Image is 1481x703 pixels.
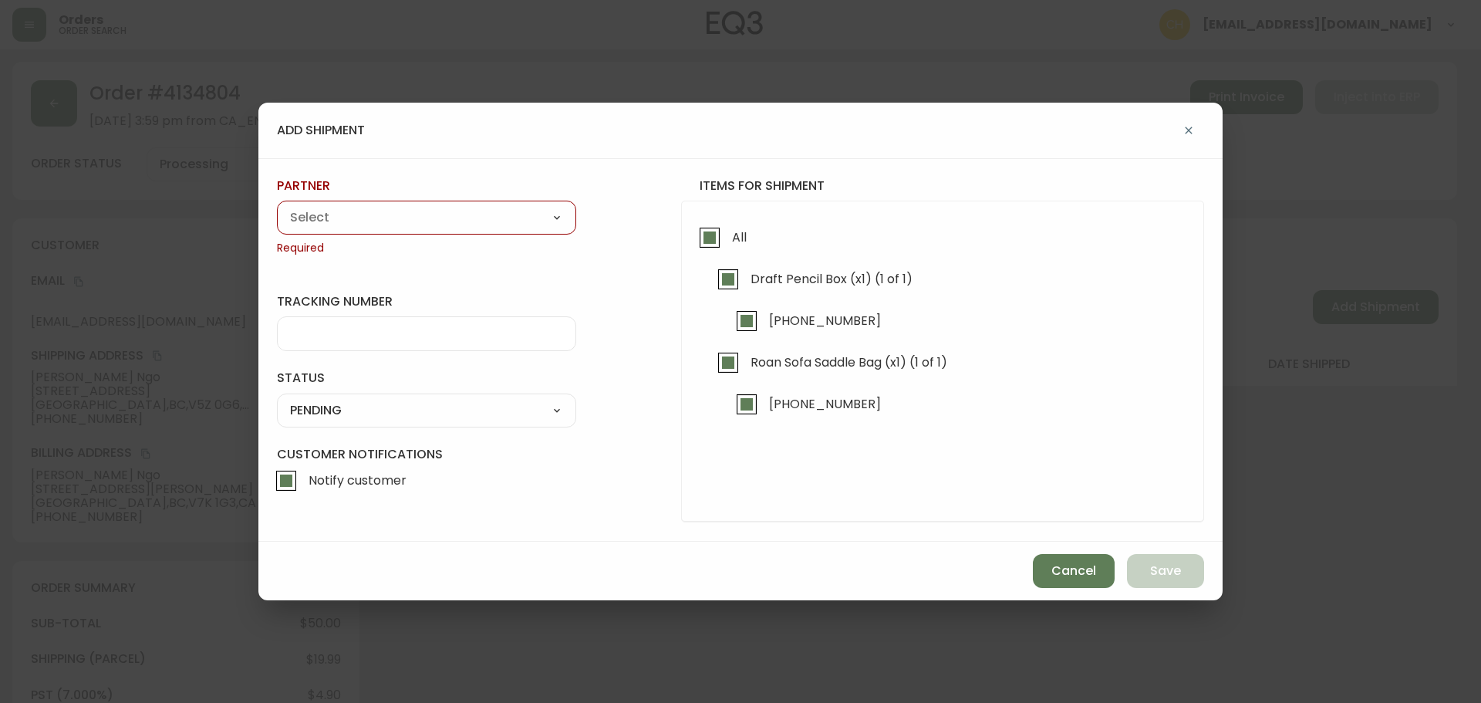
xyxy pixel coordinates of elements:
[277,293,576,310] label: tracking number
[277,241,576,256] span: Required
[732,229,747,245] span: All
[769,396,881,412] span: [PHONE_NUMBER]
[1033,554,1115,588] button: Cancel
[277,446,576,499] label: Customer Notifications
[751,271,913,287] span: Draft Pencil Box (x1) (1 of 1)
[277,177,576,194] label: partner
[309,472,407,488] span: Notify customer
[277,122,365,139] h4: add shipment
[751,354,947,370] span: Roan Sofa Saddle Bag (x1) (1 of 1)
[1051,563,1096,580] span: Cancel
[681,177,1204,194] h4: items for shipment
[277,370,576,387] label: status
[769,313,881,329] span: [PHONE_NUMBER]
